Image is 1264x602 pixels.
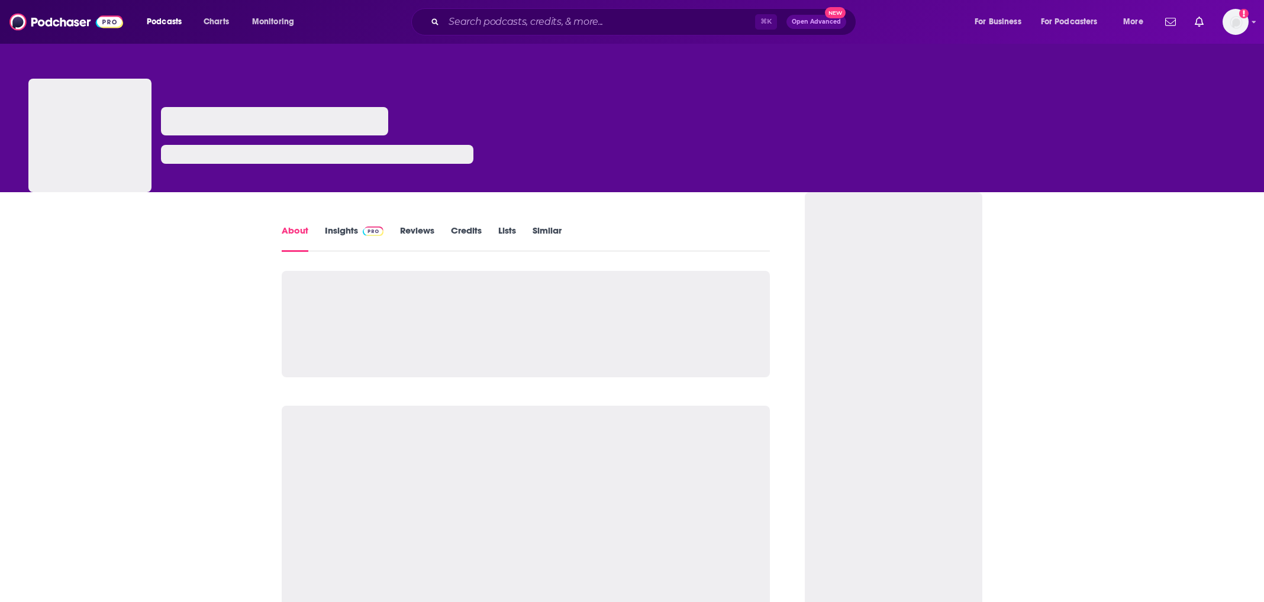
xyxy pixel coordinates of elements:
[1239,9,1249,18] svg: Add a profile image
[1115,12,1158,31] button: open menu
[1033,12,1115,31] button: open menu
[1160,12,1181,32] a: Show notifications dropdown
[792,19,841,25] span: Open Advanced
[423,8,868,35] div: Search podcasts, credits, & more...
[975,14,1021,30] span: For Business
[363,226,383,236] img: Podchaser Pro
[444,12,755,31] input: Search podcasts, credits, & more...
[1223,9,1249,35] button: Show profile menu
[196,12,236,31] a: Charts
[1041,14,1098,30] span: For Podcasters
[451,225,482,252] a: Credits
[147,14,182,30] span: Podcasts
[966,12,1036,31] button: open menu
[755,14,777,30] span: ⌘ K
[1190,12,1208,32] a: Show notifications dropdown
[325,225,383,252] a: InsightsPodchaser Pro
[786,15,846,29] button: Open AdvancedNew
[825,7,846,18] span: New
[9,11,123,33] img: Podchaser - Follow, Share and Rate Podcasts
[252,14,294,30] span: Monitoring
[498,225,516,252] a: Lists
[1223,9,1249,35] img: User Profile
[138,12,197,31] button: open menu
[282,225,308,252] a: About
[204,14,229,30] span: Charts
[244,12,309,31] button: open menu
[400,225,434,252] a: Reviews
[1123,14,1143,30] span: More
[1223,9,1249,35] span: Logged in as ehladik
[533,225,562,252] a: Similar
